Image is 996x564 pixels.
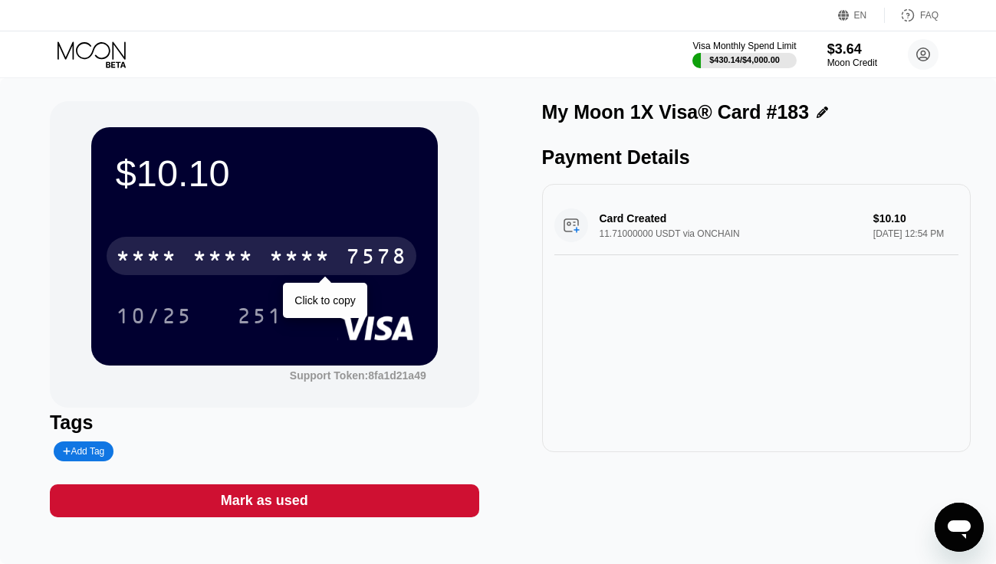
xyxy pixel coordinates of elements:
div: FAQ [920,10,938,21]
div: 7578 [346,246,407,271]
div: 251 [237,306,283,330]
div: $10.10 [116,152,413,195]
div: My Moon 1X Visa® Card #183 [542,101,810,123]
div: Add Tag [54,441,113,461]
div: EN [838,8,885,23]
div: $430.14 / $4,000.00 [709,55,780,64]
div: Click to copy [294,294,355,307]
div: Add Tag [63,446,104,457]
div: Support Token:8fa1d21a49 [290,369,426,382]
div: Payment Details [542,146,971,169]
div: FAQ [885,8,938,23]
div: 10/25 [116,306,192,330]
div: Support Token: 8fa1d21a49 [290,369,426,382]
div: EN [854,10,867,21]
div: Visa Monthly Spend Limit$430.14/$4,000.00 [692,41,796,68]
div: Visa Monthly Spend Limit [692,41,796,51]
iframe: 启动消息传送窗口的按钮 [935,503,984,552]
div: Mark as used [50,484,479,517]
div: 251 [225,297,294,335]
div: Moon Credit [827,57,877,68]
div: Mark as used [221,492,308,510]
div: $3.64Moon Credit [827,41,877,68]
div: Tags [50,412,479,434]
div: $3.64 [827,41,877,57]
div: 10/25 [104,297,204,335]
